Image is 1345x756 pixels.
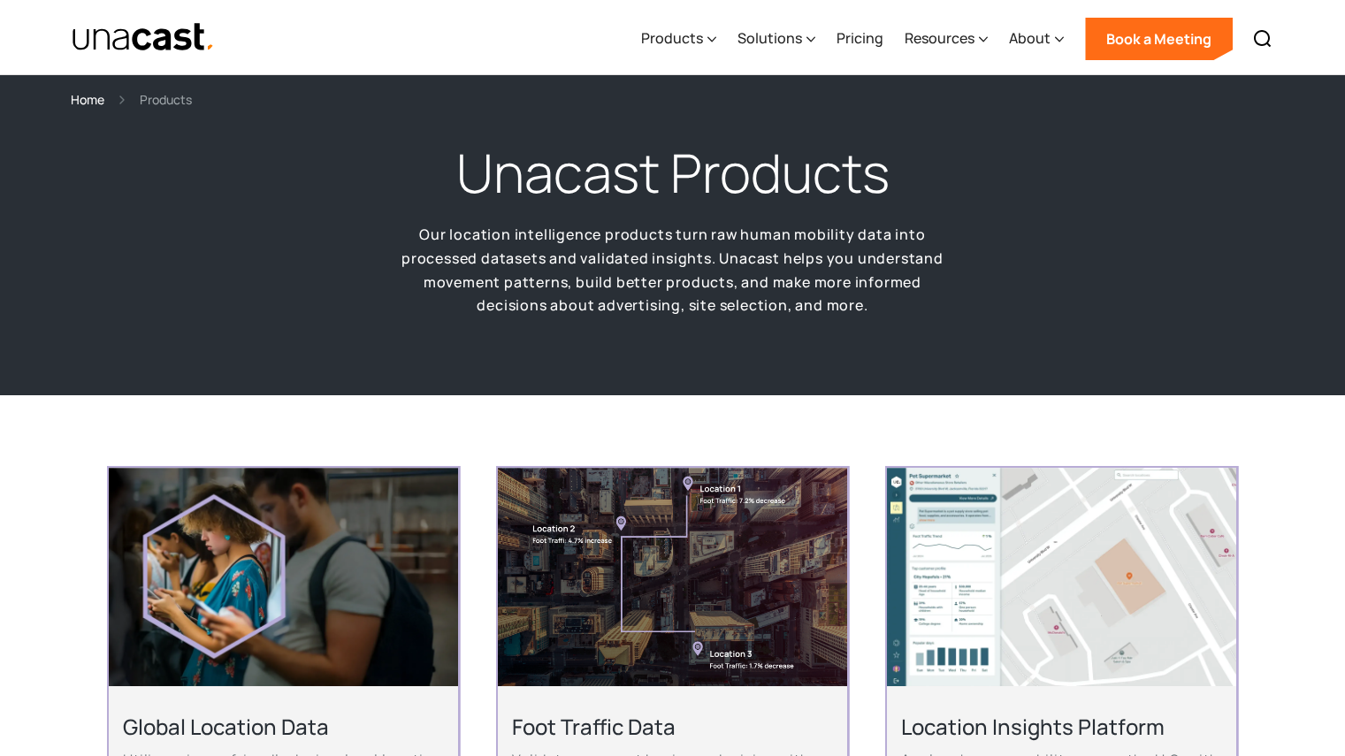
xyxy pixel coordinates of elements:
[737,3,815,75] div: Solutions
[140,89,192,110] div: Products
[1009,3,1064,75] div: About
[905,27,974,49] div: Resources
[901,713,1222,740] h2: Location Insights Platform
[837,3,883,75] a: Pricing
[71,89,104,110] a: Home
[72,22,216,53] img: Unacast text logo
[1252,28,1273,50] img: Search icon
[1009,27,1051,49] div: About
[72,22,216,53] a: home
[737,27,802,49] div: Solutions
[905,3,988,75] div: Resources
[641,27,703,49] div: Products
[1085,18,1233,60] a: Book a Meeting
[123,713,444,740] h2: Global Location Data
[641,3,716,75] div: Products
[399,223,947,317] p: Our location intelligence products turn raw human mobility data into processed datasets and valid...
[498,468,847,686] img: An aerial view of a city block with foot traffic data and location data information
[512,713,833,740] h2: Foot Traffic Data
[456,138,890,209] h1: Unacast Products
